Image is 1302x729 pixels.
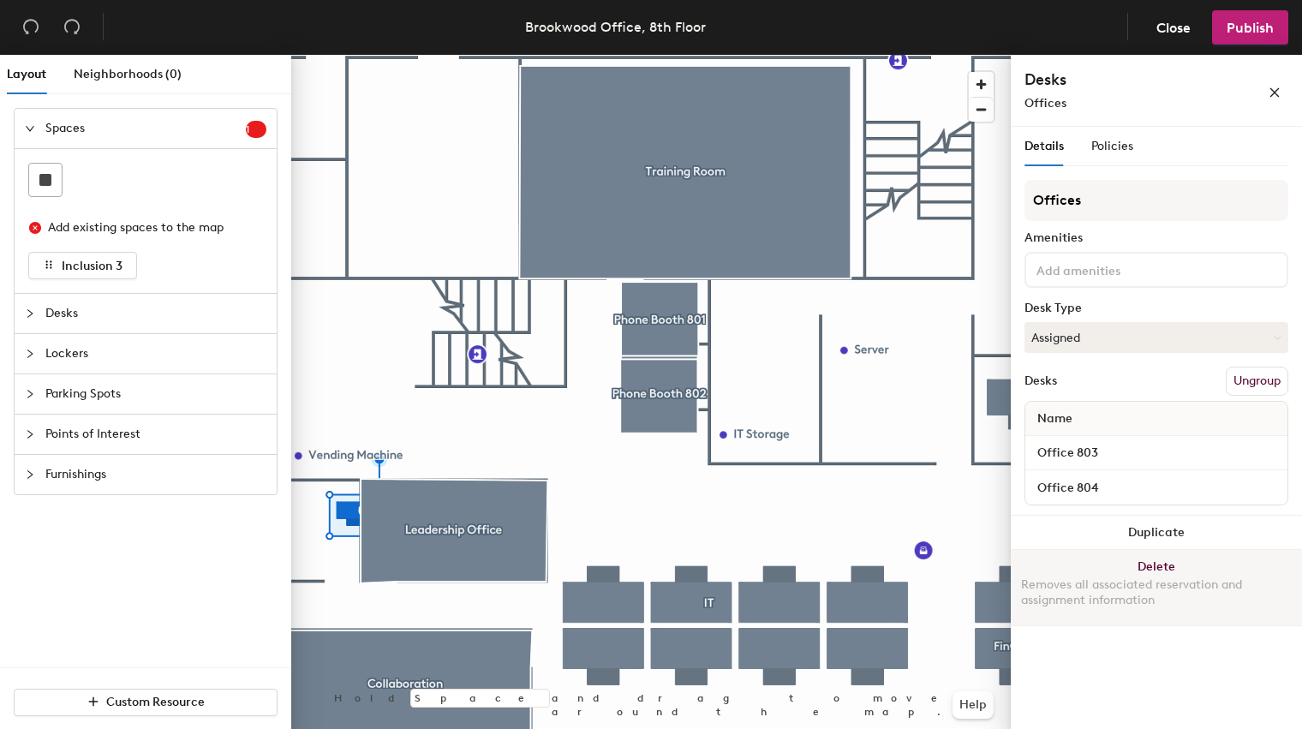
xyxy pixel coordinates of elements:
[28,252,137,279] button: Inclusion 3
[45,415,266,454] span: Points of Interest
[1226,367,1288,396] button: Ungroup
[55,10,89,45] button: Redo (⌘ + ⇧ + Z)
[106,695,205,709] span: Custom Resource
[25,123,35,134] span: expanded
[48,218,252,237] div: Add existing spaces to the map
[1029,441,1284,465] input: Unnamed desk
[45,374,266,414] span: Parking Spots
[1024,96,1066,111] span: Offices
[1029,475,1284,499] input: Unnamed desk
[25,308,35,319] span: collapsed
[25,469,35,480] span: collapsed
[1024,139,1064,153] span: Details
[25,349,35,359] span: collapsed
[1227,20,1274,36] span: Publish
[246,123,266,135] span: 1
[1029,403,1081,434] span: Name
[1024,69,1213,91] h4: Desks
[1142,10,1205,45] button: Close
[45,334,266,373] span: Lockers
[22,18,39,35] span: undo
[74,67,182,81] span: Neighborhoods (0)
[62,259,122,273] span: Inclusion 3
[1033,259,1187,279] input: Add amenities
[246,121,266,138] sup: 1
[25,429,35,439] span: collapsed
[1156,20,1191,36] span: Close
[1269,87,1281,99] span: close
[45,455,266,494] span: Furnishings
[45,109,246,148] span: Spaces
[29,222,41,234] span: close-circle
[14,689,278,716] button: Custom Resource
[7,67,46,81] span: Layout
[525,16,706,38] div: Brookwood Office, 8th Floor
[1024,231,1288,245] div: Amenities
[1024,322,1288,353] button: Assigned
[1024,302,1288,315] div: Desk Type
[953,691,994,719] button: Help
[25,389,35,399] span: collapsed
[45,294,266,333] span: Desks
[1021,577,1292,608] div: Removes all associated reservation and assignment information
[1212,10,1288,45] button: Publish
[1011,516,1302,550] button: Duplicate
[14,10,48,45] button: Undo (⌘ + Z)
[1024,374,1057,388] div: Desks
[1011,550,1302,625] button: DeleteRemoves all associated reservation and assignment information
[1091,139,1133,153] span: Policies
